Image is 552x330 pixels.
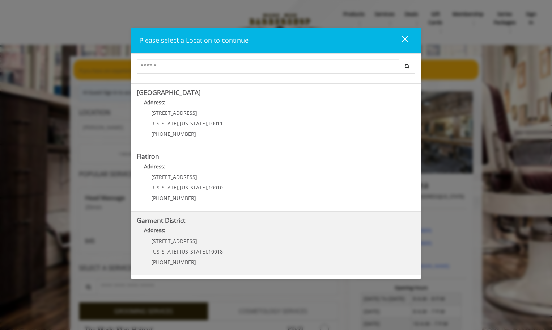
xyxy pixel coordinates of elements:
[208,248,223,255] span: 10018
[180,248,207,255] span: [US_STATE]
[393,35,408,46] div: close dialog
[180,184,207,191] span: [US_STATE]
[151,184,178,191] span: [US_STATE]
[137,152,159,160] b: Flatiron
[151,238,197,245] span: [STREET_ADDRESS]
[151,174,197,180] span: [STREET_ADDRESS]
[208,120,223,127] span: 10011
[207,120,208,127] span: ,
[137,59,399,74] input: Search Center
[207,248,208,255] span: ,
[144,227,165,234] b: Address:
[151,195,196,201] span: [PHONE_NUMBER]
[151,259,196,266] span: [PHONE_NUMBER]
[137,88,201,97] b: [GEOGRAPHIC_DATA]
[139,36,249,45] span: Please select a Location to continue
[137,216,185,225] b: Garment District
[403,64,411,69] i: Search button
[151,248,178,255] span: [US_STATE]
[208,184,223,191] span: 10010
[388,33,413,48] button: close dialog
[151,130,196,137] span: [PHONE_NUMBER]
[151,120,178,127] span: [US_STATE]
[178,120,180,127] span: ,
[144,99,165,106] b: Address:
[151,109,197,116] span: [STREET_ADDRESS]
[180,120,207,127] span: [US_STATE]
[207,184,208,191] span: ,
[144,163,165,170] b: Address:
[178,184,180,191] span: ,
[178,248,180,255] span: ,
[137,59,415,77] div: Center Select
